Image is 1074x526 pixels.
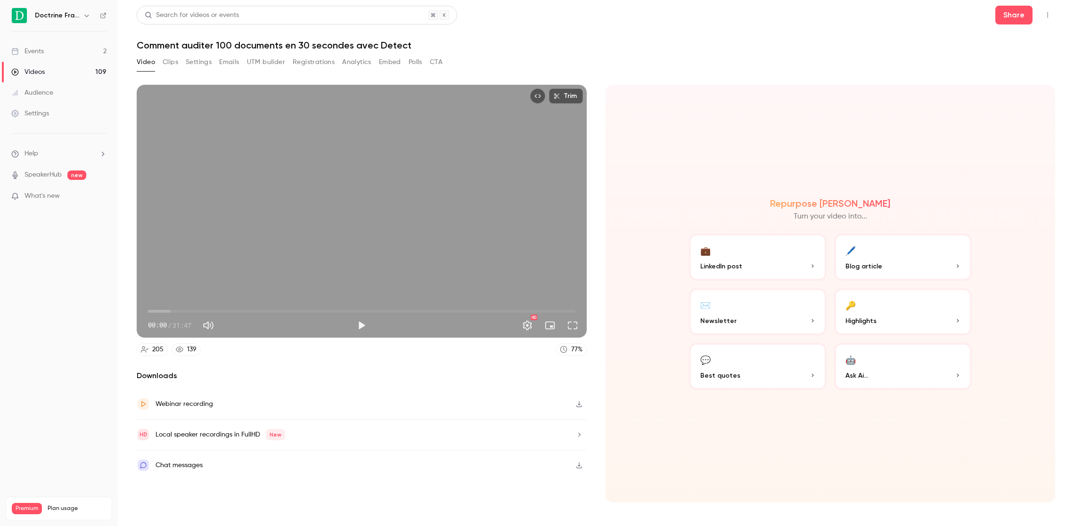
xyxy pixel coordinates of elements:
[379,55,401,70] button: Embed
[834,288,972,335] button: 🔑Highlights
[700,371,740,380] span: Best quotes
[700,352,711,367] div: 💬
[187,345,197,355] div: 139
[168,320,172,330] span: /
[563,316,582,335] button: Full screen
[518,316,537,335] button: Settings
[700,316,737,326] span: Newsletter
[11,109,49,118] div: Settings
[689,288,827,335] button: ✉️Newsletter
[148,320,191,330] div: 00:00
[995,6,1033,24] button: Share
[137,55,155,70] button: Video
[845,298,856,312] div: 🔑
[219,55,239,70] button: Emails
[186,55,212,70] button: Settings
[845,316,877,326] span: Highlights
[700,261,742,271] span: LinkedIn post
[247,55,285,70] button: UTM builder
[35,11,79,20] h6: Doctrine France
[148,320,167,330] span: 00:00
[352,316,371,335] button: Play
[549,89,583,104] button: Trim
[48,505,106,512] span: Plan usage
[11,47,44,56] div: Events
[571,345,582,355] div: 77 %
[11,149,107,159] li: help-dropdown-opener
[689,343,827,390] button: 💬Best quotes
[67,170,86,180] span: new
[137,370,587,381] h2: Downloads
[137,40,1055,51] h1: Comment auditer 100 documents en 30 secondes avec Detect
[293,55,335,70] button: Registrations
[25,191,60,201] span: What's new
[12,8,27,23] img: Doctrine France
[845,352,856,367] div: 🤖
[845,261,882,271] span: Blog article
[834,343,972,390] button: 🤖Ask Ai...
[541,316,559,335] button: Turn on miniplayer
[156,429,285,440] div: Local speaker recordings in FullHD
[163,55,178,70] button: Clips
[1040,8,1055,23] button: Top Bar Actions
[25,170,62,180] a: SpeakerHub
[700,243,711,258] div: 💼
[145,10,239,20] div: Search for videos or events
[556,343,587,356] a: 77%
[700,298,711,312] div: ✉️
[834,234,972,281] button: 🖊️Blog article
[794,211,867,222] p: Turn your video into...
[11,67,45,77] div: Videos
[199,316,218,335] button: Mute
[689,234,827,281] button: 💼LinkedIn post
[266,429,285,440] span: New
[12,503,42,514] span: Premium
[430,55,443,70] button: CTA
[531,315,537,320] div: HD
[409,55,422,70] button: Polls
[25,149,38,159] span: Help
[845,243,856,258] div: 🖊️
[172,320,191,330] span: 31:47
[137,343,168,356] a: 205
[152,345,164,355] div: 205
[342,55,371,70] button: Analytics
[530,89,545,104] button: Embed video
[11,88,53,97] div: Audience
[156,398,213,410] div: Webinar recording
[95,192,107,201] iframe: Noticeable Trigger
[156,460,203,471] div: Chat messages
[770,198,890,209] h2: Repurpose [PERSON_NAME]
[172,343,201,356] a: 139
[845,371,868,380] span: Ask Ai...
